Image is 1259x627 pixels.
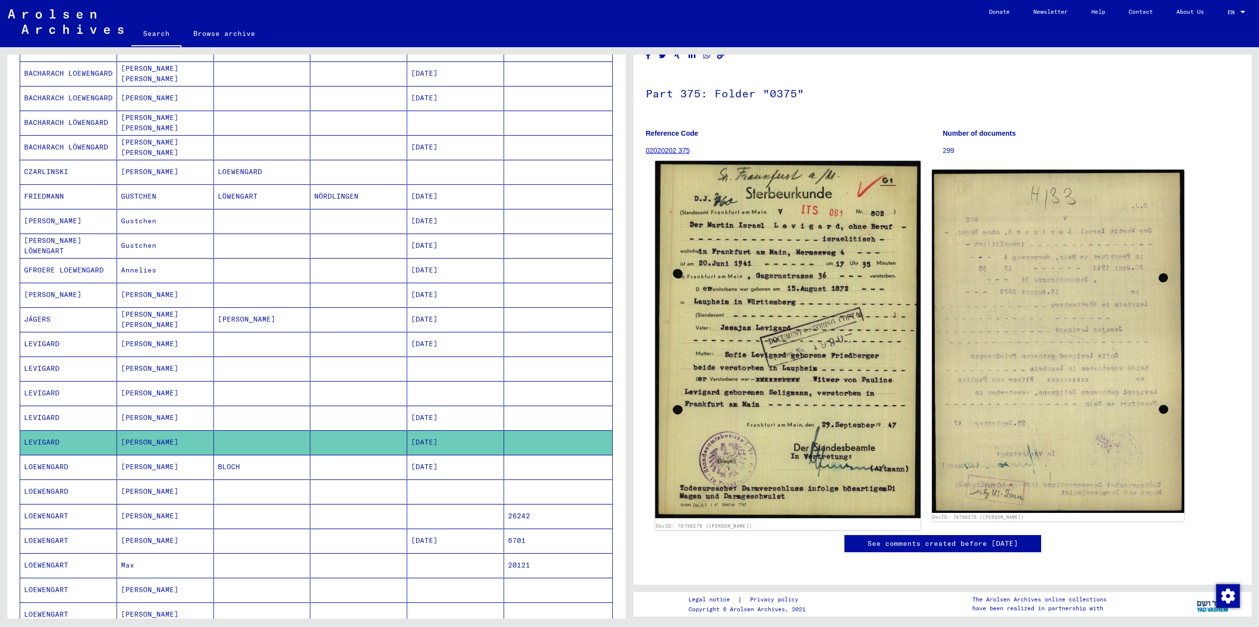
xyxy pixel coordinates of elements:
img: yv_logo.png [1195,592,1231,616]
img: Arolsen_neg.svg [8,9,123,34]
mat-cell: BACHARACH LOEWENGARD [20,86,117,110]
div: | [689,595,810,605]
mat-cell: LOEWENGARD [20,479,117,504]
mat-cell: NÖRDLINGEN [310,184,407,209]
mat-cell: 20121 [504,553,612,577]
mat-cell: [DATE] [407,430,504,454]
mat-cell: Max [117,553,214,577]
mat-cell: [PERSON_NAME] [117,602,214,627]
mat-cell: [PERSON_NAME] [117,455,214,479]
p: The Arolsen Archives online collections [972,595,1107,604]
mat-cell: Gustchen [117,209,214,233]
a: Privacy policy [742,595,810,605]
span: EN [1228,9,1238,16]
b: Number of documents [943,129,1016,137]
mat-cell: [DATE] [407,61,504,86]
mat-cell: LEVIGARD [20,406,117,430]
div: Change consent [1216,584,1239,607]
img: Change consent [1216,584,1240,608]
mat-cell: LEVIGARD [20,357,117,381]
mat-cell: [DATE] [407,135,504,159]
mat-cell: LOEWENGART [20,602,117,627]
mat-cell: [PERSON_NAME] [117,86,214,110]
mat-cell: [DATE] [407,283,504,307]
mat-cell: LEVIGARD [20,332,117,356]
mat-cell: [PERSON_NAME] [117,529,214,553]
a: Legal notice [689,595,738,605]
mat-cell: [DATE] [407,307,504,331]
p: Copyright © Arolsen Archives, 2021 [689,605,810,614]
mat-cell: GFROERE LOEWENGARD [20,258,117,282]
mat-cell: [PERSON_NAME] [117,160,214,184]
mat-cell: LEVIGARD [20,381,117,405]
mat-cell: [PERSON_NAME] [117,332,214,356]
mat-cell: BACHARACH LÖWENGARD [20,111,117,135]
mat-cell: [DATE] [407,455,504,479]
a: 02020202 375 [646,147,690,154]
button: Copy link [716,49,726,61]
a: Browse archive [181,22,267,45]
mat-cell: [DATE] [407,406,504,430]
a: DocID: 76798279 ([PERSON_NAME]) [656,523,752,529]
mat-cell: [PERSON_NAME] [117,357,214,381]
mat-cell: LÖWENGART [214,184,311,209]
mat-cell: LEVIGARD [20,430,117,454]
mat-cell: [PERSON_NAME] LÖWENGART [20,234,117,258]
mat-cell: [PERSON_NAME] [117,406,214,430]
mat-cell: BACHARACH LÖWENGARD [20,135,117,159]
mat-cell: [PERSON_NAME] [214,307,311,331]
mat-cell: [PERSON_NAME] [PERSON_NAME] [117,135,214,159]
mat-cell: [DATE] [407,184,504,209]
mat-cell: LOEWENGARD [20,455,117,479]
mat-cell: [PERSON_NAME] [117,430,214,454]
mat-cell: [DATE] [407,258,504,282]
p: 299 [943,146,1239,156]
button: Share on Xing [672,49,683,61]
mat-cell: LOEWENGARD [214,160,311,184]
mat-cell: Gustchen [117,234,214,258]
mat-cell: [PERSON_NAME] [20,283,117,307]
mat-cell: LOEWENGART [20,504,117,528]
mat-cell: [DATE] [407,529,504,553]
mat-cell: LOEWENGART [20,553,117,577]
mat-cell: BACHARACH LOEWENGARD [20,61,117,86]
mat-cell: [PERSON_NAME] [117,578,214,602]
button: Share on WhatsApp [702,49,712,61]
img: 002.jpg [932,170,1185,513]
mat-cell: [PERSON_NAME] [PERSON_NAME] [117,61,214,86]
mat-cell: CZARLINSKI [20,160,117,184]
mat-cell: [DATE] [407,86,504,110]
mat-cell: [PERSON_NAME] [117,504,214,528]
mat-cell: LOEWENGART [20,578,117,602]
button: Share on LinkedIn [687,49,697,61]
button: Share on Twitter [658,49,668,61]
mat-cell: [DATE] [407,209,504,233]
p: have been realized in partnership with [972,604,1107,613]
mat-cell: FRIEDMANN [20,184,117,209]
mat-cell: GUSTCHEN [117,184,214,209]
mat-cell: [PERSON_NAME] [20,209,117,233]
mat-cell: [PERSON_NAME] [117,381,214,405]
mat-cell: Annelies [117,258,214,282]
mat-cell: [PERSON_NAME] [117,283,214,307]
mat-cell: [PERSON_NAME] [117,479,214,504]
a: DocID: 76798279 ([PERSON_NAME]) [932,514,1024,520]
button: Share on Facebook [643,49,654,61]
mat-cell: JÄGERS [20,307,117,331]
mat-cell: [DATE] [407,234,504,258]
mat-cell: 6701 [504,529,612,553]
mat-cell: [DATE] [407,332,504,356]
h1: Part 375: Folder "0375" [646,71,1239,114]
mat-cell: 26242 [504,504,612,528]
mat-cell: [PERSON_NAME] [PERSON_NAME] [117,307,214,331]
b: Reference Code [646,129,698,137]
img: 001.jpg [655,161,920,518]
a: Search [131,22,181,47]
mat-cell: BLOCH [214,455,311,479]
a: See comments created before [DATE] [868,538,1018,549]
mat-cell: [PERSON_NAME] [PERSON_NAME] [117,111,214,135]
mat-cell: LOEWENGART [20,529,117,553]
